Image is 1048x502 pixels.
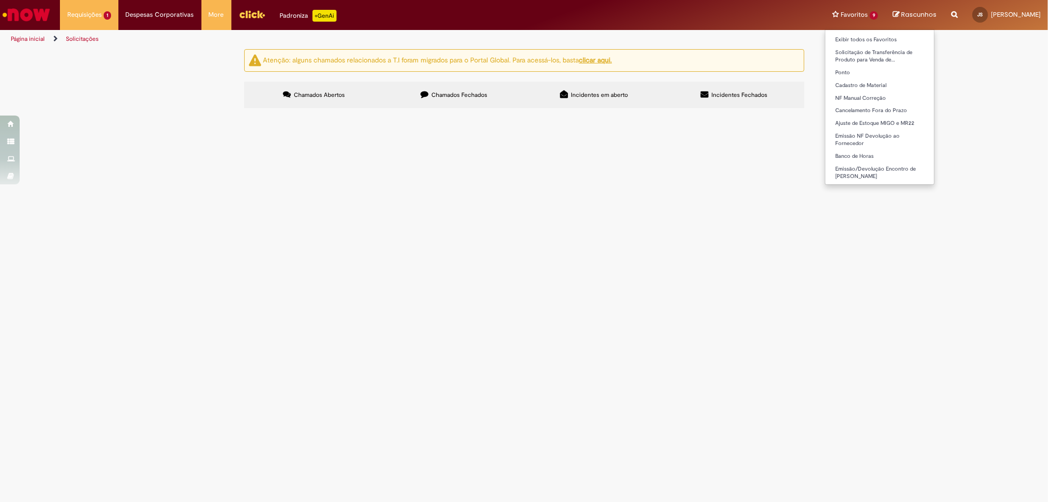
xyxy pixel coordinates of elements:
span: 1 [104,11,111,20]
a: Emissão/Devolução Encontro de [PERSON_NAME] [825,164,934,182]
a: Banco de Horas [825,151,934,162]
span: Incidentes em aberto [571,91,628,99]
span: Chamados Abertos [294,91,345,99]
span: Despesas Corporativas [126,10,194,20]
span: Chamados Fechados [431,91,487,99]
ul: Trilhas de página [7,30,691,48]
span: Requisições [67,10,102,20]
div: Padroniza [280,10,337,22]
a: Emissão NF Devolução ao Fornecedor [825,131,934,149]
span: [PERSON_NAME] [991,10,1041,19]
ul: Favoritos [825,30,935,185]
span: JS [978,11,983,18]
span: 9 [870,11,878,20]
img: click_logo_yellow_360x200.png [239,7,265,22]
a: Página inicial [11,35,45,43]
a: Ajuste de Estoque MIGO e MR22 [825,118,934,129]
span: Favoritos [841,10,868,20]
a: Cadastro de Material [825,80,934,91]
a: Exibir todos os Favoritos [825,34,934,45]
p: +GenAi [312,10,337,22]
a: Cancelamento Fora do Prazo [825,105,934,116]
a: Ponto [825,67,934,78]
img: ServiceNow [1,5,52,25]
a: Solicitação de Transferência de Produto para Venda de… [825,47,934,65]
span: Incidentes Fechados [711,91,767,99]
a: Solicitações [66,35,99,43]
span: More [209,10,224,20]
span: Rascunhos [901,10,936,19]
a: clicar aqui. [579,56,612,64]
ng-bind-html: Atenção: alguns chamados relacionados a T.I foram migrados para o Portal Global. Para acessá-los,... [263,56,612,64]
a: NF Manual Correção [825,93,934,104]
a: Rascunhos [893,10,936,20]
